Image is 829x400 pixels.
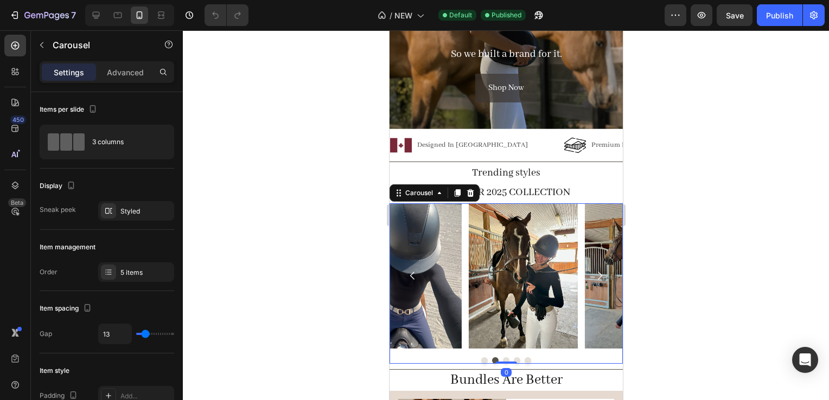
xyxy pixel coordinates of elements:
button: Carousel Next Arrow [196,231,225,260]
div: Gap [40,329,52,339]
iframe: Design area [390,30,623,400]
p: Advanced [107,67,144,78]
span: NEW [394,10,412,21]
p: Trending styles [1,133,232,152]
button: Carousel Back Arrow [9,231,37,260]
div: 0 [111,338,122,346]
span: Default [449,10,472,20]
div: Order [40,267,58,277]
button: Dot [92,327,98,333]
button: 7 [4,4,81,26]
img: gempages_573403482258736353-4fa37dd5-7d56-4173-bc1d-446e9ad6252a.jpg [195,173,304,318]
div: Display [40,179,78,193]
p: Carousel [53,38,145,51]
div: Item management [40,242,95,252]
button: Dot [113,327,120,333]
button: Dot [124,327,131,333]
div: 450 [10,115,26,124]
div: Styled [120,207,171,216]
div: Undo/Redo [205,4,248,26]
button: Dot [103,327,109,333]
div: Open Intercom Messenger [792,347,818,373]
div: 5 items [120,268,171,278]
button: Dot [135,327,142,333]
span: / [390,10,392,21]
div: Item style [40,366,69,376]
p: Settings [54,67,84,78]
input: Auto [99,324,131,344]
div: Carousel [14,158,46,167]
img: gempages_573403482258736353-3520af80-7280-4371-955a-0df59d9a5d76.jpg [79,173,188,318]
span: Published [492,10,521,20]
button: Publish [757,4,802,26]
p: SUMMER 2025 COLLECTION [1,152,232,172]
p: Premium Performance Fabrics [202,108,296,121]
div: Beta [8,198,26,207]
p: 7 [71,9,76,22]
div: Sneak peek [40,205,76,215]
div: Item spacing [40,301,94,316]
span: Save [726,11,744,20]
div: 3 columns [92,130,158,154]
button: Save [717,4,753,26]
div: Publish [766,10,793,21]
div: Items per slide [40,102,99,117]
